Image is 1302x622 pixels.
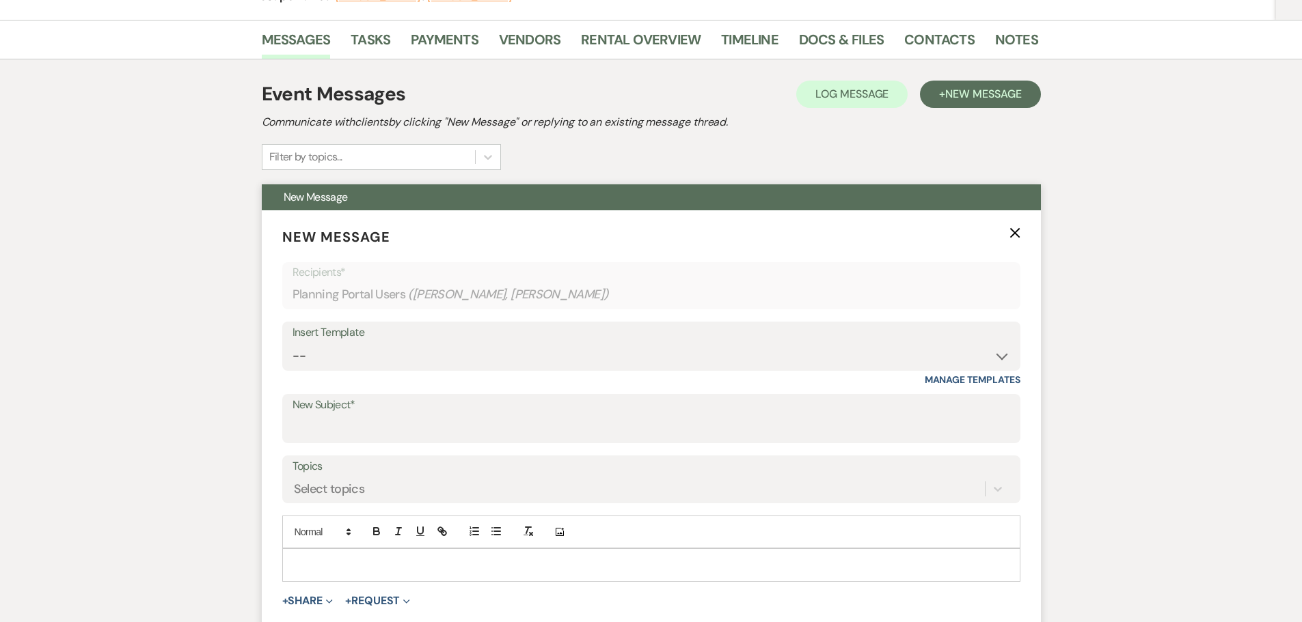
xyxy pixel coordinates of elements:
[282,228,390,246] span: New Message
[293,264,1010,281] p: Recipients*
[351,29,390,59] a: Tasks
[293,323,1010,343] div: Insert Template
[284,190,348,204] span: New Message
[345,595,410,606] button: Request
[408,285,609,304] span: ( [PERSON_NAME], [PERSON_NAME] )
[925,373,1020,386] a: Manage Templates
[269,149,342,165] div: Filter by topics...
[293,457,1010,477] label: Topics
[796,81,908,108] button: Log Message
[499,29,560,59] a: Vendors
[721,29,778,59] a: Timeline
[262,29,331,59] a: Messages
[581,29,701,59] a: Rental Overview
[282,595,288,606] span: +
[293,281,1010,308] div: Planning Portal Users
[293,395,1010,415] label: New Subject*
[920,81,1040,108] button: +New Message
[995,29,1038,59] a: Notes
[904,29,975,59] a: Contacts
[799,29,884,59] a: Docs & Files
[282,595,334,606] button: Share
[815,87,889,101] span: Log Message
[262,80,406,109] h1: Event Messages
[262,114,1041,130] h2: Communicate with clients by clicking "New Message" or replying to an existing message thread.
[294,480,365,498] div: Select topics
[411,29,478,59] a: Payments
[945,87,1021,101] span: New Message
[345,595,351,606] span: +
